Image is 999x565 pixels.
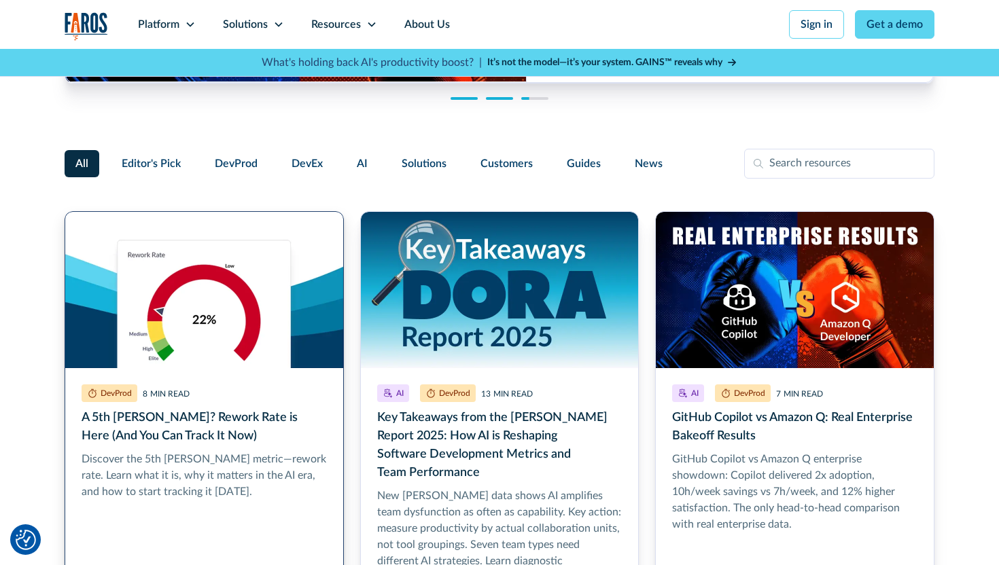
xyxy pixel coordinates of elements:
[357,156,368,172] span: AI
[292,156,323,172] span: DevEx
[635,156,663,172] span: News
[311,16,361,33] div: Resources
[567,156,601,172] span: Guides
[855,10,934,39] a: Get a demo
[75,156,88,172] span: All
[65,149,934,179] form: Filter Form
[744,149,934,179] input: Search resources
[138,16,179,33] div: Platform
[65,212,343,368] img: A semicircular gauge chart titled “Rework Rate.” The needle points to 22%, which falls in the red...
[223,16,268,33] div: Solutions
[789,10,844,39] a: Sign in
[122,156,181,172] span: Editor's Pick
[487,58,722,67] strong: It’s not the model—it’s your system. GAINS™ reveals why
[215,156,258,172] span: DevProd
[361,212,639,368] img: Key takeaways from the DORA Report 2025
[65,12,108,40] a: home
[487,56,737,70] a: It’s not the model—it’s your system. GAINS™ reveals why
[16,530,36,550] button: Cookie Settings
[16,530,36,550] img: Revisit consent button
[480,156,533,172] span: Customers
[262,54,482,71] p: What's holding back AI's productivity boost? |
[65,12,108,40] img: Logo of the analytics and reporting company Faros.
[402,156,446,172] span: Solutions
[656,212,934,368] img: Illustration of a boxing match of GitHub Copilot vs. Amazon Q. with real enterprise results.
